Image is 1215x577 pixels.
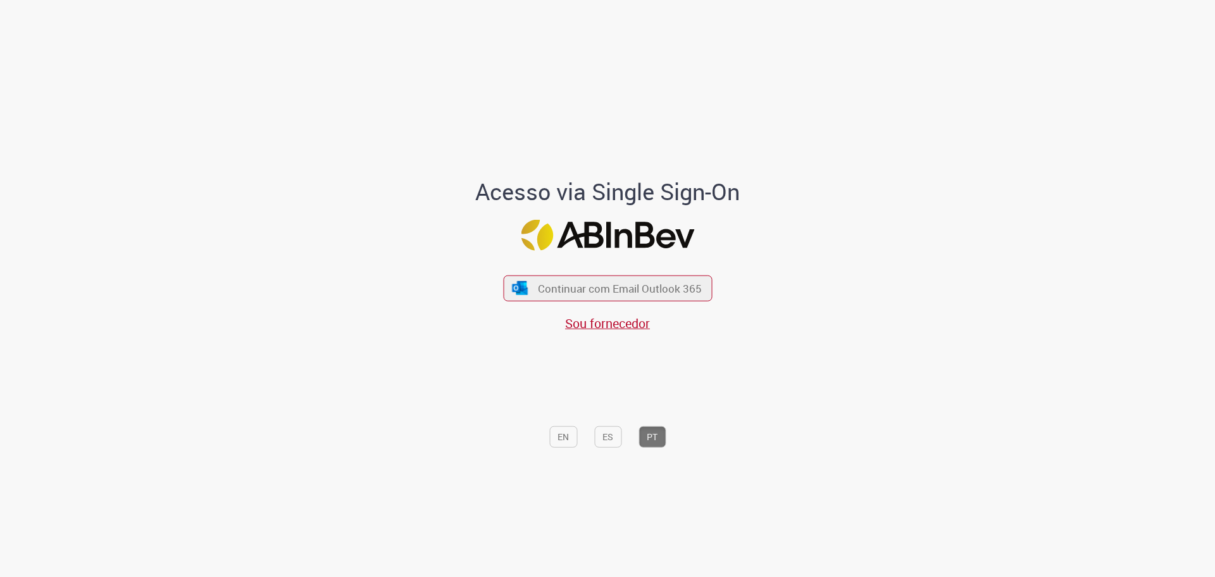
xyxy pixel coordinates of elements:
button: ícone Azure/Microsoft 360 Continuar com Email Outlook 365 [503,275,712,301]
span: Continuar com Email Outlook 365 [538,281,702,296]
img: ícone Azure/Microsoft 360 [511,281,529,295]
button: PT [639,426,666,447]
a: Sou fornecedor [565,315,650,332]
button: EN [549,426,577,447]
img: Logo ABInBev [521,219,694,250]
button: ES [594,426,621,447]
h1: Acesso via Single Sign-On [432,179,783,205]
